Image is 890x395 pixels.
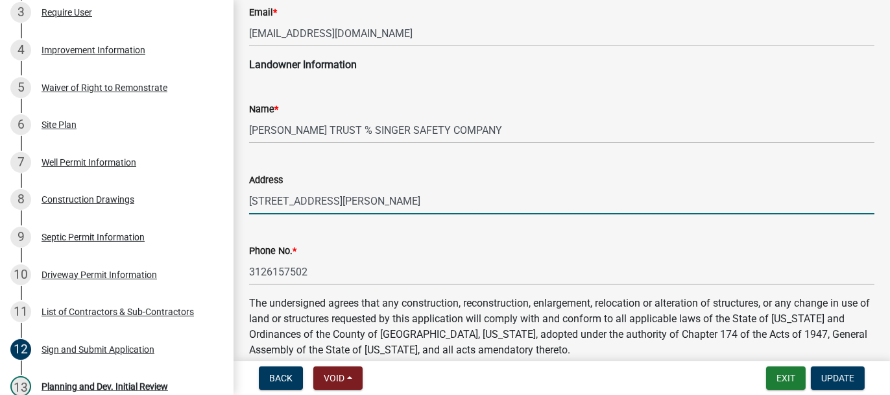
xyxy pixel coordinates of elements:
button: Void [313,366,363,390]
div: Construction Drawings [42,195,134,204]
div: Site Plan [42,120,77,129]
div: 8 [10,189,31,210]
div: Well Permit Information [42,158,136,167]
span: Back [269,373,293,383]
label: Address [249,176,283,185]
div: 12 [10,339,31,360]
div: 10 [10,264,31,285]
label: Name [249,105,278,114]
div: Driveway Permit Information [42,270,157,279]
div: Septic Permit Information [42,233,145,242]
div: Improvement Information [42,45,145,55]
div: Require User [42,8,92,17]
label: Phone No. [249,247,296,256]
strong: Landowner Information [249,58,357,71]
div: List of Contractors & Sub-Contractors [42,307,194,316]
div: Waiver of Right to Remonstrate [42,83,167,92]
div: 5 [10,77,31,98]
div: Sign and Submit Application [42,345,154,354]
p: The undersigned agrees that any construction, reconstruction, enlargement, relocation or alterati... [249,296,874,358]
div: 7 [10,152,31,173]
span: Update [821,373,854,383]
div: Planning and Dev. Initial Review [42,382,168,391]
div: 9 [10,227,31,248]
div: 3 [10,2,31,23]
button: Update [811,366,865,390]
div: 11 [10,301,31,322]
button: Exit [766,366,806,390]
span: Void [324,373,344,383]
div: 4 [10,40,31,60]
button: Back [259,366,303,390]
div: 6 [10,114,31,135]
label: Email [249,8,277,18]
